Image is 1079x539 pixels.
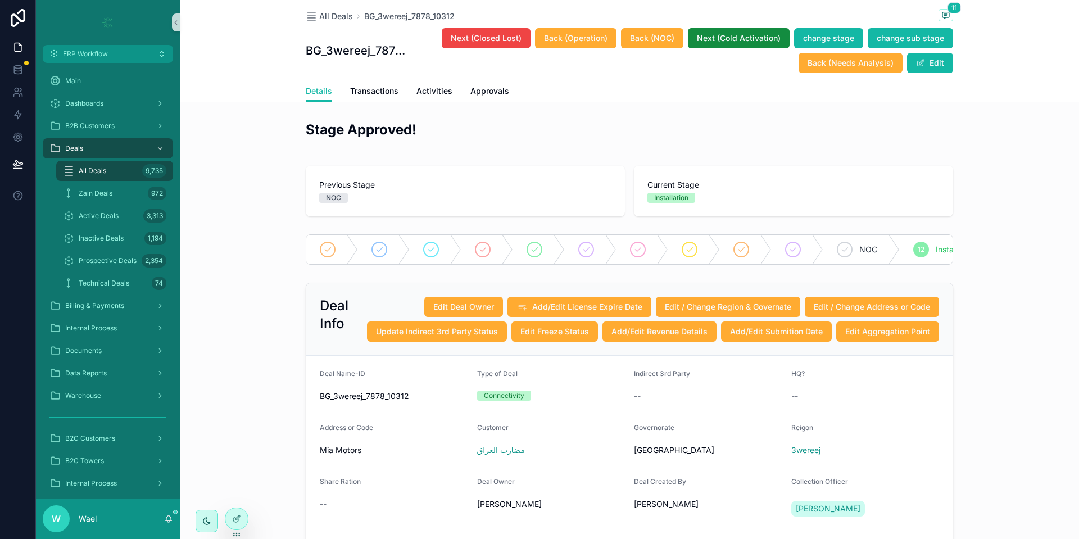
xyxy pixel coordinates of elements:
a: B2C Towers [43,451,173,471]
a: Dashboards [43,93,173,114]
span: Approvals [470,85,509,97]
span: 12 [918,245,924,254]
span: Deal Created By [634,477,686,486]
span: Dashboards [65,99,103,108]
span: Deal Owner [477,477,515,486]
button: Add/Edit Submition Date [721,321,832,342]
span: Back (NOC) [630,33,674,44]
div: Connectivity [484,391,524,401]
div: 3,313 [143,209,166,223]
span: Edit / Change Region & Governate [665,301,791,312]
button: Next (Cold Activation) [688,28,790,48]
a: Warehouse [43,386,173,406]
span: Deal Name-ID [320,369,365,378]
button: Update Indirect 3rd Party Status [367,321,507,342]
button: Edit Aggregation Point [836,321,939,342]
div: NOC [326,193,341,203]
div: Installation [654,193,688,203]
h1: BG_3wereej_7878_10312 [306,43,410,58]
span: Billing & Payments [65,301,124,310]
button: change stage [794,28,863,48]
button: Edit / Change Address or Code [805,297,939,317]
span: change stage [803,33,854,44]
a: Approvals [470,81,509,103]
a: Active Deals3,313 [56,206,173,226]
a: [PERSON_NAME] [791,501,865,517]
span: Internal Process [65,479,117,488]
span: Current Stage [647,179,940,191]
span: B2C Customers [65,434,115,443]
div: 1,194 [144,232,166,245]
a: Prospective Deals2,354 [56,251,173,271]
button: Edit / Change Region & Governate [656,297,800,317]
div: 972 [148,187,166,200]
span: Back (Operation) [544,33,607,44]
span: Technical Deals [79,279,129,288]
span: Edit Freeze Status [520,326,589,337]
span: Main [65,76,81,85]
button: Next (Closed Lost) [442,28,531,48]
span: Next (Cold Activation) [697,33,781,44]
a: B2C Customers [43,428,173,449]
span: BG_3wereej_7878_10312 [364,11,455,22]
button: Add/Edit License Expire Date [507,297,651,317]
button: Edit [907,53,953,73]
span: Governorate [634,423,674,432]
button: Back (Needs Analysis) [799,53,903,73]
span: Details [306,85,332,97]
button: 11 [939,9,953,23]
span: Installation [936,244,975,255]
h2: Stage Approved! [306,120,953,139]
span: Back (Needs Analysis) [808,57,894,69]
span: Mia Motors [320,445,468,456]
img: App logo [99,13,117,31]
a: Billing & Payments [43,296,173,316]
span: [GEOGRAPHIC_DATA] [634,445,714,456]
span: HQ? [791,369,805,378]
span: W [52,512,61,526]
a: Transactions [350,81,398,103]
button: change sub stage [868,28,953,48]
a: مضارب العراق [477,445,525,456]
span: Transactions [350,85,398,97]
span: Edit Aggregation Point [845,326,930,337]
span: Share Ration [320,477,361,486]
button: Back (NOC) [621,28,683,48]
div: 9,735 [142,164,166,178]
span: Next (Closed Lost) [451,33,522,44]
button: Edit Freeze Status [511,321,598,342]
span: Add/Edit Revenue Details [611,326,708,337]
span: Customer [477,423,509,432]
a: Main [43,71,173,91]
a: All Deals [306,11,353,22]
span: All Deals [79,166,106,175]
span: Edit / Change Address or Code [814,301,930,312]
span: Active Deals [79,211,119,220]
span: Previous Stage [319,179,611,191]
span: NOC [859,244,877,255]
span: -- [320,499,327,510]
a: Zain Deals972 [56,183,173,203]
span: Indirect 3rd Party [634,369,690,378]
span: Data Reports [65,369,107,378]
div: 2,354 [142,254,166,268]
a: Internal Process [43,318,173,338]
button: Back (Operation) [535,28,616,48]
span: Activities [416,85,452,97]
a: Deals [43,138,173,158]
span: Prospective Deals [79,256,137,265]
a: Documents [43,341,173,361]
div: 74 [152,277,166,290]
a: Activities [416,81,452,103]
div: scrollable content [36,63,180,499]
a: 3wereej [791,445,820,456]
span: [PERSON_NAME] [796,503,860,514]
span: Edit Deal Owner [433,301,494,312]
span: Inactive Deals [79,234,124,243]
span: Internal Process [65,324,117,333]
span: change sub stage [877,33,944,44]
span: Add/Edit License Expire Date [532,301,642,312]
a: Technical Deals74 [56,273,173,293]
